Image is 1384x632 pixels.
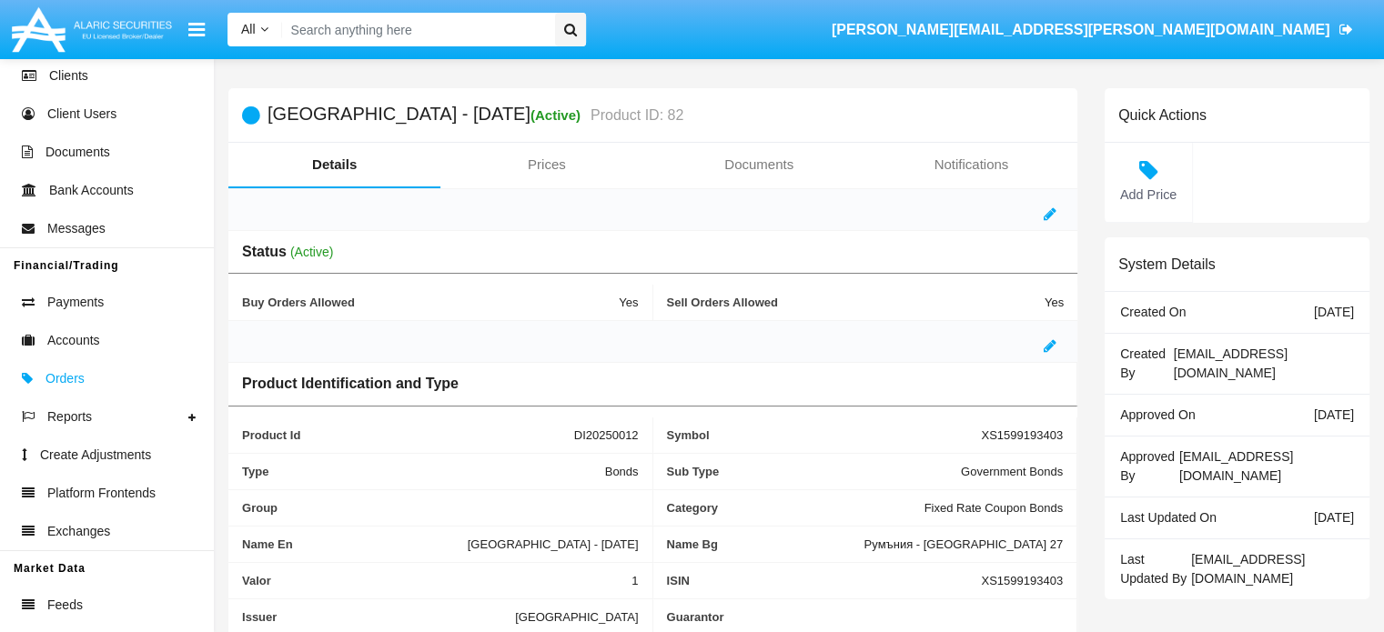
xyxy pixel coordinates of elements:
span: Platform Frontends [47,484,156,503]
h6: Product Identification and Type [242,374,459,394]
span: Name En [242,537,468,551]
h5: [GEOGRAPHIC_DATA] - [DATE] [268,105,683,125]
span: Client Users [47,105,116,124]
span: [EMAIL_ADDRESS][DOMAIN_NAME] [1174,346,1288,380]
a: All [227,20,282,39]
span: Bank Accounts [49,181,134,200]
a: Notifications [865,143,1077,186]
span: Guarantor [667,610,1064,624]
span: Created On [1120,305,1186,319]
a: Details [228,143,440,186]
span: Category [667,501,924,515]
span: Type [242,465,605,478]
span: Add Price [1114,186,1183,206]
span: All [241,22,256,36]
span: Valor [242,574,631,587]
span: Product Id [242,428,574,442]
span: Create Adjustments [40,446,151,465]
span: Exchanges [47,522,110,541]
span: Government Bonds [961,465,1063,478]
h6: Status [242,242,333,262]
span: [DATE] [1314,510,1354,525]
span: Messages [47,219,106,238]
h6: Quick Actions [1118,106,1207,124]
span: [EMAIL_ADDRESS][DOMAIN_NAME] [1179,449,1293,483]
h6: System Details [1118,256,1216,273]
small: (Active) [287,245,333,259]
input: Search [282,13,549,46]
span: Yes [619,296,638,309]
span: [DATE] [1314,407,1354,422]
img: Logo image [9,3,175,56]
span: Approved By [1120,449,1175,483]
span: Yes [1045,296,1064,309]
a: Prices [440,143,652,186]
span: [EMAIL_ADDRESS][DOMAIN_NAME] [1191,552,1305,586]
a: [PERSON_NAME][EMAIL_ADDRESS][PERSON_NAME][DOMAIN_NAME] [823,5,1361,55]
span: Bonds [605,465,639,478]
span: ISIN [667,574,982,587]
span: Last Updated By [1120,552,1187,586]
span: Sub Type [667,465,961,478]
span: [GEOGRAPHIC_DATA] - [DATE] [468,537,639,551]
span: Name Bg [667,537,864,551]
span: Group [242,501,639,515]
span: Documents [45,143,110,162]
span: Payments [47,293,104,312]
span: Symbol [667,428,982,442]
span: [PERSON_NAME][EMAIL_ADDRESS][PERSON_NAME][DOMAIN_NAME] [832,22,1330,37]
span: 1 [631,574,638,587]
span: Orders [45,369,85,388]
span: Issuer [242,610,515,624]
span: Last Updated On [1120,510,1217,525]
span: [GEOGRAPHIC_DATA] [515,610,638,624]
span: Sell Orders Allowed [667,296,1045,309]
a: Documents [653,143,865,186]
span: Clients [49,66,88,85]
span: XS1599193403 [981,428,1063,442]
small: Product ID: 82 [586,108,683,123]
span: Created By [1120,346,1166,380]
div: (Active) [530,105,586,125]
span: Румъния - [GEOGRAPHIC_DATA] 27 [864,537,1063,551]
span: Reports [47,407,92,426]
span: Fixed Rate Coupon Bonds [924,501,1063,515]
span: Feeds [47,596,83,615]
span: [DATE] [1314,305,1354,319]
span: Accounts [47,331,100,350]
span: Approved On [1120,407,1196,422]
span: Buy Orders Allowed [242,296,619,309]
span: XS1599193403 [981,574,1063,587]
span: DI20250012 [574,428,639,442]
